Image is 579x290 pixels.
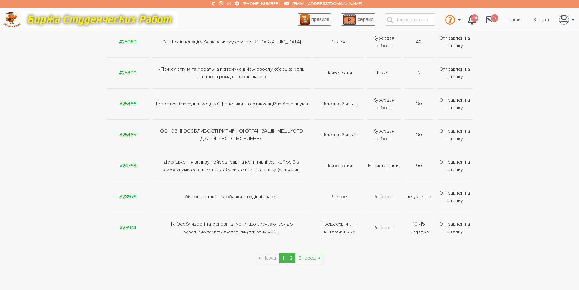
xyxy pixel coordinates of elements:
[436,120,472,150] td: Отправлен на оценку
[151,27,312,58] td: Фін Тех інновації у банківському секторі [GEOGRAPHIC_DATA]
[402,212,436,243] td: 10 -15 сторінок
[365,150,403,181] td: Магистерская
[22,11,178,28] img: motto-12e01f5a76059d5f6a28199ef077b1f78e012cfde436ab5cf1d4517935686d32.gif
[312,181,365,212] td: Разное
[365,181,403,212] td: Реферат
[402,89,436,120] td: 30
[402,27,436,58] td: 40
[151,181,312,212] td: білково вітамінні добавки в годівлі тварин
[119,39,137,45] a: #25989
[436,89,472,120] td: Отправлен на оценку
[296,253,323,263] a: Вперед →
[365,212,403,243] td: Реферат
[311,16,329,23] span: правила
[119,132,136,138] a: #25465
[279,253,287,263] em: 1
[119,194,137,200] a: #23976
[119,101,137,107] a: #25466
[385,13,435,26] input: Поиск заказов
[312,212,365,243] td: Процессы и апп пищевой пром
[312,89,365,120] td: Немецкий язык
[436,150,472,181] td: Отправлен на оценку
[312,27,365,58] td: Разное
[481,11,501,28] a: 52
[151,58,312,89] td: «Психологічна та моральна підтримка військовослужбовців: роль освітніх і громадських ініціатив»
[298,13,331,26] a: правила
[402,181,436,212] td: не указано
[436,181,472,212] td: Отправлен на оценку
[471,14,478,22] span: 131
[463,11,481,28] a: 131
[151,120,312,150] td: ОСНОВНІ ОСОБЛИВОСТІ РИТМІЧНОЇ ОРГАНІЗАЦІЇНІМЕЦЬКОГО ДІАЛОГІЧНОГО МОВЛЕННЯ
[119,70,137,76] a: #25890
[300,14,310,25] img: agreement_icon-feca34a61ba7f3d1581b08bc946b2ec1ccb426f67415f344566775c155b7f62c.png
[3,12,21,28] img: logo-c4363faeb99b52c628a42810ed6dfb4293a56d4e4775eb116515dfe7f33672af.png
[436,212,472,243] td: Отправлен на оценку
[243,1,279,6] a: [PHONE_NUMBER]
[402,150,436,181] td: 90
[357,16,373,23] span: сервис
[501,14,528,26] a: График
[365,58,403,89] td: Тэзисы
[151,89,312,120] td: Теоретичні засади німецької фонетики та артикуляційна база звуків
[491,14,498,22] span: 52
[341,13,375,26] a: сервис
[365,120,403,150] td: Курсовая работа
[312,150,365,181] td: Психология
[293,1,362,6] a: [EMAIL_ADDRESS][DOMAIN_NAME]
[120,163,136,169] a: #24768
[436,27,472,58] td: Отправлен на оценку
[343,14,356,25] img: play_icon-49f7f135c9dc9a03216cfdbccbe1e3994649169d890fb554cedf0eac35a01ba8.png
[256,253,279,263] span: ← Назад
[365,89,403,120] td: Курсовая работа
[402,58,436,89] td: 2
[312,120,365,150] td: Немецкий язык
[287,253,295,263] a: 2
[402,120,436,150] td: 30
[151,212,312,243] td: 17. Особливості та основні вимоги, що висуваються до завантажувальнорозвантажувальних робіт
[151,150,312,181] td: Дослідження впливу нейровправ на когнітивні функції осіб з особливими освітніми потребами дошкіль...
[312,58,365,89] td: Психология
[528,14,554,26] a: Заказы
[436,58,472,89] td: Отправлен на оценку
[365,27,403,58] td: Курсовая работа
[120,225,136,231] a: #23944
